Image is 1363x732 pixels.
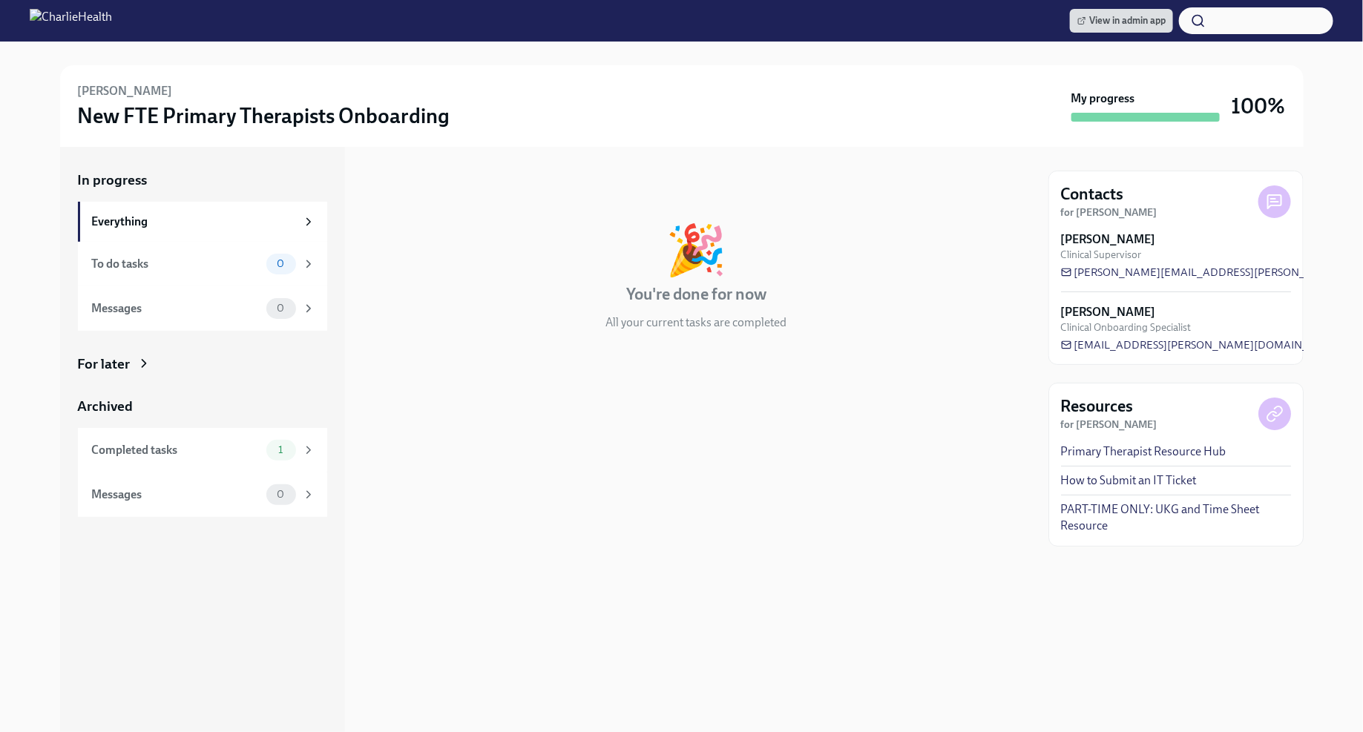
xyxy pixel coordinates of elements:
span: 0 [268,489,293,500]
a: Completed tasks1 [78,428,327,472]
img: CharlieHealth [30,9,112,33]
strong: for [PERSON_NAME] [1061,418,1157,431]
a: For later [78,355,327,374]
a: In progress [78,171,327,190]
div: Messages [92,487,260,503]
span: 0 [268,258,293,269]
a: How to Submit an IT Ticket [1061,472,1197,489]
a: [EMAIL_ADDRESS][PERSON_NAME][DOMAIN_NAME] [1061,337,1344,352]
strong: [PERSON_NAME] [1061,304,1156,320]
div: In progress [363,171,433,190]
strong: for [PERSON_NAME] [1061,206,1157,219]
a: Archived [78,397,327,416]
a: Messages0 [78,472,327,517]
span: Clinical Onboarding Specialist [1061,320,1192,334]
h4: Resources [1061,395,1134,418]
h3: 100% [1232,93,1286,119]
a: Messages0 [78,286,327,331]
div: For later [78,355,131,374]
div: 🎉 [666,225,727,274]
span: 0 [268,303,293,314]
a: Primary Therapist Resource Hub [1061,444,1226,460]
a: To do tasks0 [78,242,327,286]
a: PART-TIME ONLY: UKG and Time Sheet Resource [1061,501,1291,534]
div: Messages [92,300,260,317]
h4: Contacts [1061,183,1124,205]
strong: My progress [1071,90,1135,107]
div: Everything [92,214,296,230]
div: Completed tasks [92,442,260,458]
h6: [PERSON_NAME] [78,83,173,99]
a: Everything [78,202,327,242]
strong: [PERSON_NAME] [1061,231,1156,248]
span: 1 [269,444,292,455]
div: To do tasks [92,256,260,272]
span: Clinical Supervisor [1061,248,1142,262]
a: View in admin app [1070,9,1173,33]
h4: You're done for now [626,283,766,306]
h3: New FTE Primary Therapists Onboarding [78,102,450,129]
p: All your current tasks are completed [606,314,787,331]
span: View in admin app [1077,13,1166,28]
